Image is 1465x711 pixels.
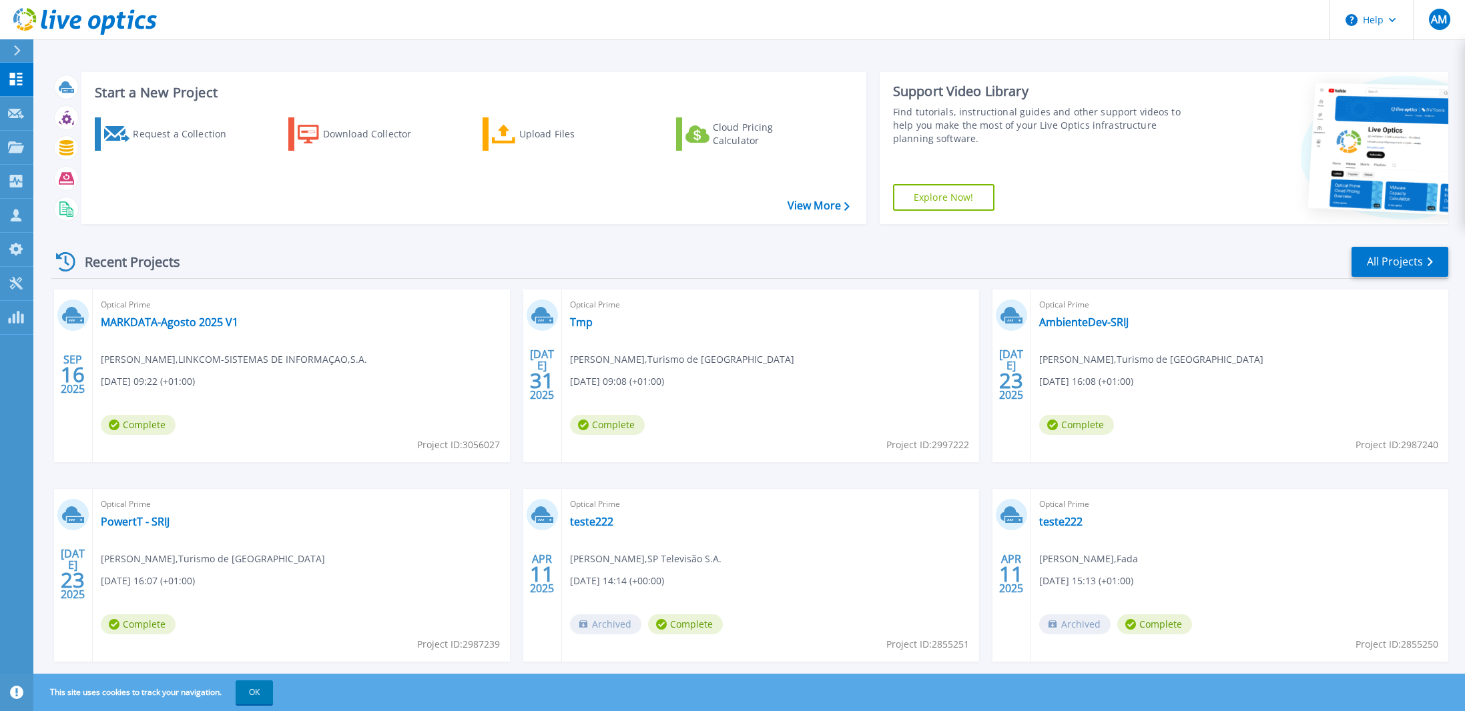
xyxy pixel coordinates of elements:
span: Optical Prime [101,497,502,512]
div: Upload Files [519,121,626,147]
a: Upload Files [483,117,631,151]
span: 31 [530,375,554,386]
span: Archived [1039,614,1111,634]
span: This site uses cookies to track your navigation. [37,680,273,704]
span: 16 [61,369,85,380]
div: [DATE] 2025 [60,550,85,598]
button: OK [236,680,273,704]
span: 11 [999,568,1023,580]
span: Complete [101,415,176,435]
span: [DATE] 09:08 (+01:00) [570,374,664,389]
span: [DATE] 16:07 (+01:00) [101,574,195,588]
a: Explore Now! [893,184,994,211]
span: 11 [530,568,554,580]
span: Archived [570,614,641,634]
span: Project ID: 2855251 [886,637,969,652]
span: Complete [1039,415,1114,435]
span: Optical Prime [1039,497,1440,512]
div: APR 2025 [529,550,555,598]
div: Cloud Pricing Calculator [713,121,820,147]
span: Optical Prime [1039,297,1440,312]
a: teste222 [1039,515,1083,528]
a: AmbienteDev-SRIJ [1039,315,1129,329]
span: [DATE] 15:13 (+01:00) [1039,574,1133,588]
span: [DATE] 16:08 (+01:00) [1039,374,1133,389]
span: Project ID: 2987240 [1356,438,1438,452]
span: 23 [999,375,1023,386]
div: Request a Collection [133,121,240,147]
a: Download Collector [288,117,437,151]
a: Request a Collection [95,117,244,151]
span: Project ID: 2997222 [886,438,969,452]
span: [PERSON_NAME] , Fada [1039,552,1138,566]
span: [PERSON_NAME] , LINKCOM-SISTEMAS DE INFORMAÇAO,S.A. [101,352,367,367]
span: AM [1431,14,1447,25]
div: APR 2025 [998,550,1024,598]
span: [PERSON_NAME] , SP Televisão S.A. [570,552,721,566]
a: All Projects [1352,247,1448,277]
a: MARKDATA-Agosto 2025 V1 [101,315,238,329]
span: Project ID: 2987239 [417,637,500,652]
span: Complete [1117,614,1192,634]
div: Download Collector [323,121,430,147]
div: SEP 2025 [60,350,85,399]
div: Recent Projects [51,245,198,278]
span: 23 [61,574,85,586]
h3: Start a New Project [95,85,849,100]
div: [DATE] 2025 [998,350,1024,399]
div: [DATE] 2025 [529,350,555,399]
span: [DATE] 09:22 (+01:00) [101,374,195,389]
span: Optical Prime [101,297,502,312]
a: Tmp [570,315,593,329]
a: teste222 [570,515,613,528]
span: Optical Prime [570,297,971,312]
span: Project ID: 3056027 [417,438,500,452]
span: Project ID: 2855250 [1356,637,1438,652]
div: Find tutorials, instructional guides and other support videos to help you make the most of your L... [893,105,1185,145]
div: Support Video Library [893,83,1185,100]
a: PowertT - SRIJ [101,515,170,528]
span: [PERSON_NAME] , Turismo de [GEOGRAPHIC_DATA] [1039,352,1263,367]
a: Cloud Pricing Calculator [676,117,825,151]
span: Optical Prime [570,497,971,512]
span: [PERSON_NAME] , Turismo de [GEOGRAPHIC_DATA] [570,352,794,367]
span: [DATE] 14:14 (+00:00) [570,574,664,588]
span: Complete [648,614,723,634]
span: [PERSON_NAME] , Turismo de [GEOGRAPHIC_DATA] [101,552,325,566]
a: View More [788,199,850,212]
span: Complete [101,614,176,634]
span: Complete [570,415,645,435]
